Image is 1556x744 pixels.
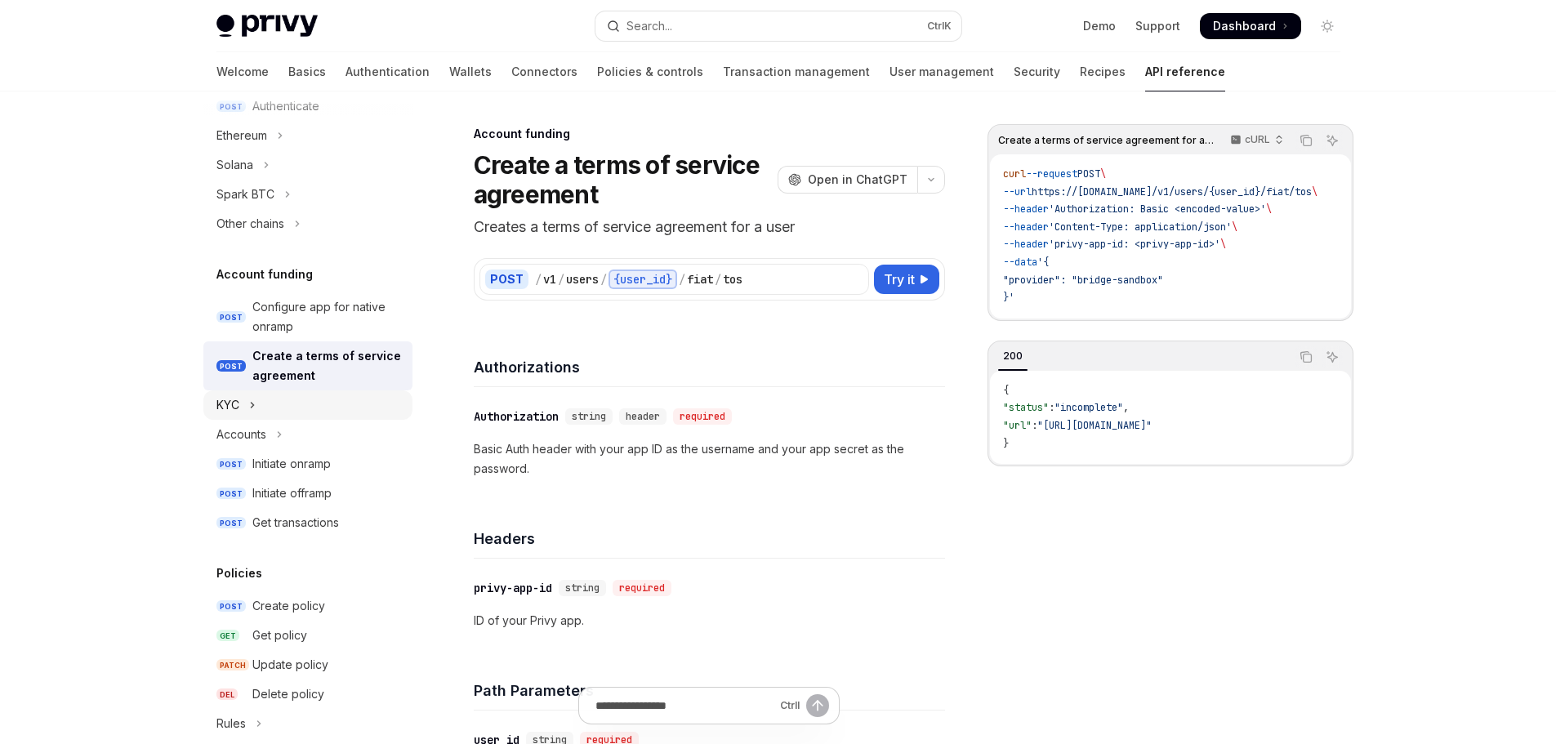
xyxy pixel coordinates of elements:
span: \ [1266,203,1272,216]
button: Toggle Rules section [203,709,412,738]
button: Toggle KYC section [203,390,412,420]
span: }' [1003,291,1014,304]
button: Open search [595,11,961,41]
div: / [679,271,685,287]
span: DEL [216,688,238,701]
h5: Policies [216,564,262,583]
img: light logo [216,15,318,38]
span: --data [1003,256,1037,269]
a: Recipes [1080,52,1126,91]
span: , [1123,401,1129,414]
span: Create a terms of service agreement for a user [998,134,1215,147]
a: POSTCreate policy [203,591,412,621]
button: Toggle Solana section [203,150,412,180]
button: Toggle Other chains section [203,209,412,238]
span: --url [1003,185,1032,198]
span: \ [1220,238,1226,251]
a: POSTInitiate offramp [203,479,412,508]
div: Create policy [252,596,325,616]
a: Authentication [346,52,430,91]
div: / [600,271,607,287]
div: Update policy [252,655,328,675]
span: string [572,410,606,423]
p: cURL [1245,133,1270,146]
a: Dashboard [1200,13,1301,39]
span: string [565,581,600,595]
span: POST [216,458,246,470]
span: PATCH [216,659,249,671]
div: Account funding [474,126,945,142]
span: "incomplete" [1054,401,1123,414]
a: GETGet policy [203,621,412,650]
span: POST [216,360,246,372]
span: { [1003,384,1009,397]
div: users [566,271,599,287]
div: Delete policy [252,684,324,704]
span: GET [216,630,239,642]
span: : [1032,419,1037,432]
div: Initiate onramp [252,454,331,474]
span: --header [1003,221,1049,234]
button: Ask AI [1322,346,1343,368]
div: Ethereum [216,126,267,145]
span: --header [1003,203,1049,216]
span: https://[DOMAIN_NAME]/v1/users/{user_id}/fiat/tos [1032,185,1312,198]
span: "provider": "bridge-sandbox" [1003,274,1163,287]
button: Toggle Spark BTC section [203,180,412,209]
div: Accounts [216,425,266,444]
span: "[URL][DOMAIN_NAME]" [1037,419,1152,432]
a: POSTInitiate onramp [203,449,412,479]
span: header [626,410,660,423]
div: Get policy [252,626,307,645]
div: Other chains [216,214,284,234]
button: Toggle dark mode [1314,13,1340,39]
h1: Create a terms of service agreement [474,150,771,209]
span: curl [1003,167,1026,180]
div: privy-app-id [474,580,552,596]
div: v1 [543,271,556,287]
span: \ [1312,185,1317,198]
div: Solana [216,155,253,175]
a: POSTCreate a terms of service agreement [203,341,412,390]
span: } [1003,437,1009,450]
span: Dashboard [1213,18,1276,34]
span: Ctrl K [927,20,952,33]
button: Try it [874,265,939,294]
h5: Account funding [216,265,313,284]
h4: Headers [474,528,945,550]
div: required [613,580,671,596]
div: Authorization [474,408,559,425]
div: 200 [998,346,1028,366]
button: Open in ChatGPT [778,166,917,194]
div: POST [485,270,528,289]
p: Creates a terms of service agreement for a user [474,216,945,238]
h4: Authorizations [474,356,945,378]
span: Open in ChatGPT [808,172,907,188]
div: {user_id} [609,270,677,289]
a: POSTConfigure app for native onramp [203,292,412,341]
a: PATCHUpdate policy [203,650,412,679]
div: required [673,408,732,425]
span: 'privy-app-id: <privy-app-id>' [1049,238,1220,251]
span: Try it [884,270,915,289]
a: DELDelete policy [203,679,412,709]
span: POST [216,517,246,529]
span: : [1049,401,1054,414]
a: Transaction management [723,52,870,91]
a: Connectors [511,52,577,91]
div: tos [723,271,742,287]
span: 'Authorization: Basic <encoded-value>' [1049,203,1266,216]
div: / [558,271,564,287]
div: KYC [216,395,239,415]
a: User management [889,52,994,91]
div: Create a terms of service agreement [252,346,403,385]
button: Toggle Accounts section [203,420,412,449]
span: POST [216,488,246,500]
a: Support [1135,18,1180,34]
div: fiat [687,271,713,287]
a: Security [1014,52,1060,91]
span: 'Content-Type: application/json' [1049,221,1232,234]
button: Toggle Ethereum section [203,121,412,150]
div: Rules [216,714,246,733]
span: POST [216,600,246,613]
